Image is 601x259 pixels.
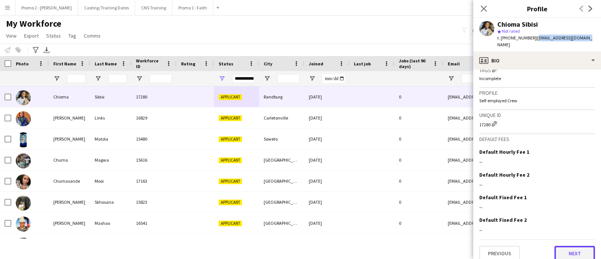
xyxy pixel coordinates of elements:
[3,31,20,41] a: View
[67,74,86,83] input: First Name Filter Input
[394,171,443,191] div: 0
[304,234,349,254] div: [DATE]
[322,74,345,83] input: Joined Filter Input
[479,204,595,211] div: --
[259,192,304,212] div: [GEOGRAPHIC_DATA]
[49,129,90,149] div: [PERSON_NAME]
[448,75,455,82] button: Open Filter Menu
[219,115,242,121] span: Applicant
[264,75,270,82] button: Open Filter Menu
[46,32,61,39] span: Status
[49,192,90,212] div: [PERSON_NAME]
[78,0,135,15] button: Casting/Training Dates
[16,195,31,211] img: Cindy Skhosana
[448,61,460,67] span: Email
[443,129,593,149] div: [EMAIL_ADDRESS][DOMAIN_NAME]
[497,35,592,47] span: | [EMAIL_ADDRESS][DOMAIN_NAME]
[394,192,443,212] div: 0
[90,86,131,107] div: Sibisi
[90,171,131,191] div: Mooi
[90,234,131,254] div: Ledula
[90,150,131,170] div: Magwa
[304,86,349,107] div: [DATE]
[443,150,593,170] div: [EMAIL_ADDRESS][DOMAIN_NAME]
[259,171,304,191] div: [GEOGRAPHIC_DATA], [GEOGRAPHIC_DATA], S
[108,74,127,83] input: Last Name Filter Input
[394,86,443,107] div: 0
[219,221,242,226] span: Applicant
[90,108,131,128] div: Links
[394,150,443,170] div: 0
[135,0,172,15] button: CNS Training
[479,120,595,127] div: 17280
[443,213,593,233] div: [EMAIL_ADDRESS][DOMAIN_NAME]
[90,213,131,233] div: Mashao
[304,108,349,128] div: [DATE]
[131,192,177,212] div: 15823
[90,192,131,212] div: Skhosana
[16,90,31,105] img: Chioma Sibisi
[264,61,272,67] span: City
[259,150,304,170] div: [GEOGRAPHIC_DATA]
[479,181,595,188] div: --
[219,200,242,205] span: Applicant
[479,76,595,81] p: Incomplete
[470,26,507,35] button: Everyone7,251
[479,158,595,165] div: --
[259,234,304,254] div: Sebokeng
[16,61,29,67] span: Photo
[479,136,595,142] h3: Default fees
[479,66,595,74] h3: Tags
[394,234,443,254] div: 0
[53,75,60,82] button: Open Filter Menu
[497,35,536,41] span: t. [PHONE_NUMBER]
[84,32,101,39] span: Comms
[219,94,242,100] span: Applicant
[443,171,593,191] div: [EMAIL_ADDRESS][DOMAIN_NAME]
[443,234,593,254] div: [EMAIL_ADDRESS][DOMAIN_NAME]
[259,108,304,128] div: Carletonville
[502,28,520,34] span: Not rated
[443,86,593,107] div: [EMAIL_ADDRESS][DOMAIN_NAME]
[479,217,527,223] h3: Default Fixed Fee 2
[394,108,443,128] div: 0
[16,132,31,147] img: Christina Matola
[49,150,90,170] div: Chuma
[136,58,163,69] span: Workforce ID
[259,129,304,149] div: Soweto
[21,31,42,41] a: Export
[219,158,242,163] span: Applicant
[16,217,31,232] img: Claude Mashao
[479,112,595,118] h3: Unique ID
[16,153,31,168] img: Chuma Magwa
[95,61,117,67] span: Last Name
[24,32,39,39] span: Export
[497,21,538,28] div: Chioma Sibisi
[131,86,177,107] div: 17280
[219,61,233,67] span: Status
[49,213,90,233] div: [PERSON_NAME]
[479,148,529,155] h3: Default Hourly Fee 1
[131,213,177,233] div: 16541
[16,174,31,189] img: Chumasande Mooi
[354,61,371,67] span: Last job
[443,108,593,128] div: [EMAIL_ADDRESS][DOMAIN_NAME]
[68,32,76,39] span: Tag
[443,192,593,212] div: [EMAIL_ADDRESS][DOMAIN_NAME]
[42,45,51,55] app-action-btn: Export XLSX
[473,51,601,70] div: Bio
[394,213,443,233] div: 0
[304,213,349,233] div: [DATE]
[259,213,304,233] div: [GEOGRAPHIC_DATA]
[131,234,177,254] div: 14345
[479,171,529,178] h3: Default Hourly Fee 2
[479,194,527,201] h3: Default Fixed Fee 1
[136,75,143,82] button: Open Filter Menu
[131,171,177,191] div: 17163
[43,31,64,41] a: Status
[259,86,304,107] div: Randburg
[219,75,225,82] button: Open Filter Menu
[304,171,349,191] div: [DATE]
[172,0,213,15] button: Promo 1 - Faith
[53,61,76,67] span: First Name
